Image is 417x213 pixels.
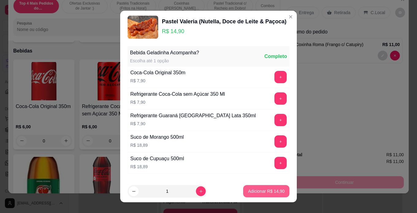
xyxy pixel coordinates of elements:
div: Refrigerante Coca-Cola sem Açúcar 350 Ml [130,91,225,98]
p: R$ 14,90 [162,27,286,36]
p: R$ 18,89 [130,142,184,148]
div: Pastel Valeria (Nutella, Doce de Leite & Paçoca) [162,17,286,26]
div: Bebida Geladinha Acompanha? [130,49,199,56]
div: Escolha até 1 opção [130,58,199,64]
button: add [274,92,287,105]
p: R$ 7,90 [130,78,186,84]
div: Completo [264,53,287,60]
p: Adicionar R$ 14,90 [248,188,285,194]
p: R$ 7,90 [130,121,256,127]
div: Suco de Cupuaçu 500ml [130,155,184,162]
button: Close [286,12,296,22]
button: Adicionar R$ 14,90 [243,185,289,197]
button: add [274,114,287,126]
button: increase-product-quantity [196,186,206,196]
div: Suco de Morango 500ml [130,134,184,141]
button: add [274,71,287,83]
p: R$ 18,89 [130,164,184,170]
button: add [274,157,287,169]
div: Coca-Cola Original 350m [130,69,186,76]
button: add [274,135,287,148]
p: R$ 7,90 [130,99,225,105]
img: product-image [128,16,158,39]
div: Refrigerante Guaraná [GEOGRAPHIC_DATA] Lata 350ml [130,112,256,119]
button: decrease-product-quantity [129,186,139,196]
